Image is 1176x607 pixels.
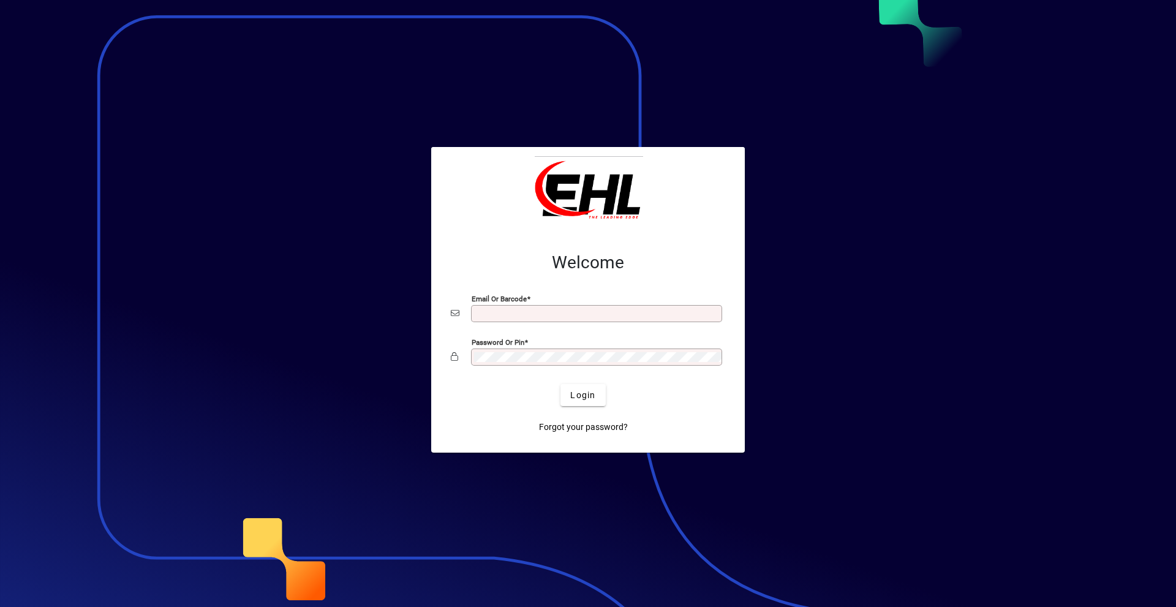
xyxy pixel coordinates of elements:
mat-label: Email or Barcode [472,295,527,303]
span: Forgot your password? [539,421,628,434]
h2: Welcome [451,252,725,273]
mat-label: Password or Pin [472,338,524,347]
span: Login [570,389,595,402]
a: Forgot your password? [534,416,633,438]
button: Login [560,384,605,406]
